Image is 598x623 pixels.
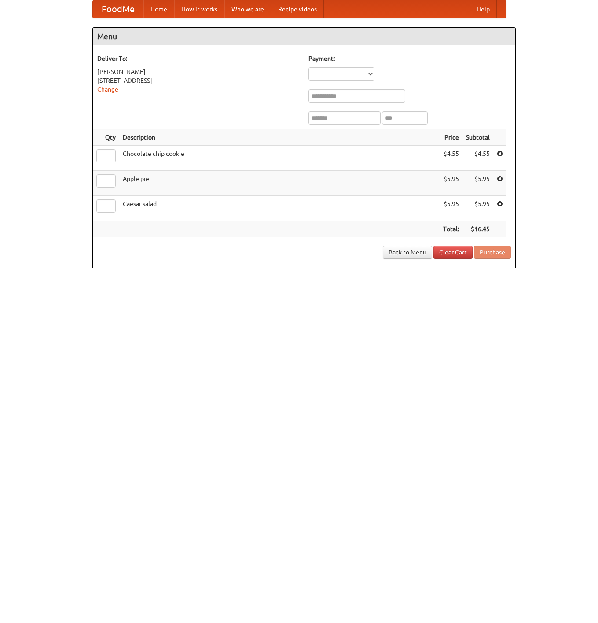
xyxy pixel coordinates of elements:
[383,246,432,259] a: Back to Menu
[462,171,493,196] td: $5.95
[119,129,440,146] th: Description
[93,129,119,146] th: Qty
[271,0,324,18] a: Recipe videos
[462,221,493,237] th: $16.45
[462,196,493,221] td: $5.95
[119,146,440,171] td: Chocolate chip cookie
[224,0,271,18] a: Who we are
[97,76,300,85] div: [STREET_ADDRESS]
[93,28,515,45] h4: Menu
[93,0,143,18] a: FoodMe
[97,86,118,93] a: Change
[119,171,440,196] td: Apple pie
[440,221,462,237] th: Total:
[440,129,462,146] th: Price
[440,171,462,196] td: $5.95
[440,196,462,221] td: $5.95
[470,0,497,18] a: Help
[440,146,462,171] td: $4.55
[174,0,224,18] a: How it works
[143,0,174,18] a: Home
[462,146,493,171] td: $4.55
[97,67,300,76] div: [PERSON_NAME]
[119,196,440,221] td: Caesar salad
[474,246,511,259] button: Purchase
[462,129,493,146] th: Subtotal
[308,54,511,63] h5: Payment:
[433,246,473,259] a: Clear Cart
[97,54,300,63] h5: Deliver To:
